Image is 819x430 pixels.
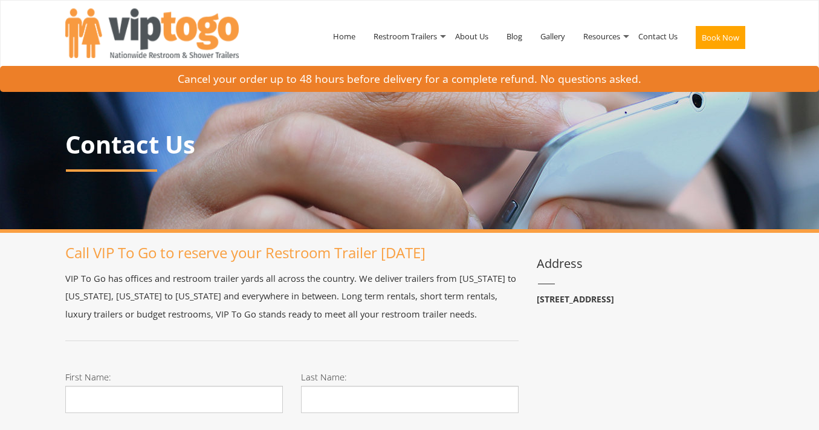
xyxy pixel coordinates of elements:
[65,270,519,323] p: VIP To Go has offices and restroom trailer yards all across the country. We deliver trailers from...
[497,5,531,68] a: Blog
[629,5,687,68] a: Contact Us
[537,293,614,305] b: [STREET_ADDRESS]
[324,5,364,68] a: Home
[687,5,754,75] a: Book Now
[65,131,754,158] p: Contact Us
[65,245,519,261] h1: Call VIP To Go to reserve your Restroom Trailer [DATE]
[574,5,629,68] a: Resources
[364,5,446,68] a: Restroom Trailers
[446,5,497,68] a: About Us
[65,8,239,58] img: VIPTOGO
[696,26,745,49] button: Book Now
[537,257,754,270] h3: Address
[531,5,574,68] a: Gallery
